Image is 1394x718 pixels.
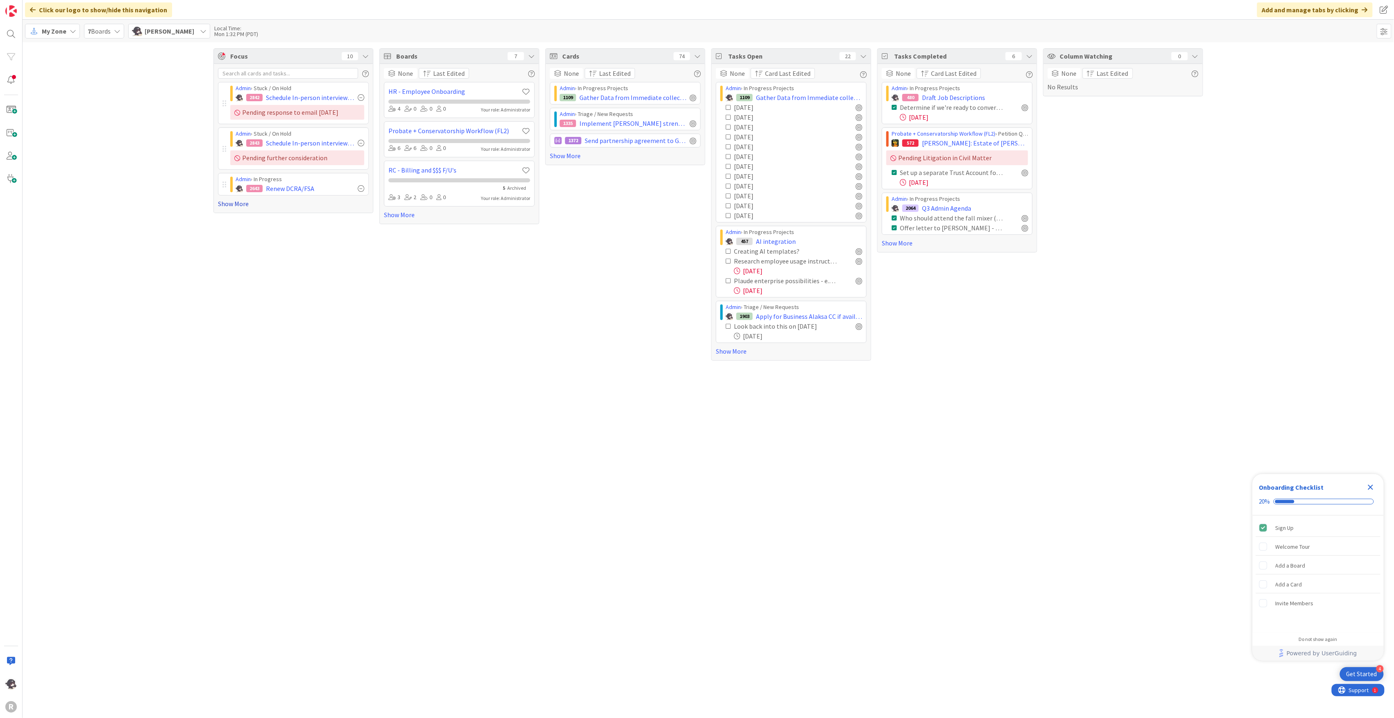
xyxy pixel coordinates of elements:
div: 1 [43,3,45,10]
div: 4 [388,105,400,114]
span: Powered by UserGuiding [1287,648,1357,658]
div: Welcome Tour [1276,542,1310,552]
div: Invite Members [1276,598,1314,608]
div: 1109 [560,94,576,101]
div: 0 [436,193,446,202]
div: 2 [404,193,416,202]
div: Mon 1:32 PM (PDT) [214,31,258,37]
div: Add a Card [1276,579,1302,589]
div: [DATE] [734,191,801,201]
span: Renew DCRA/FSA [266,184,314,193]
div: [DATE] [734,171,801,181]
div: Welcome Tour is incomplete. [1256,538,1380,556]
div: 3 [388,193,400,202]
div: 10 [342,52,358,60]
span: Draft Job Descriptions [922,93,985,102]
div: 0 [420,193,432,202]
div: Checklist Container [1253,474,1384,661]
div: Click our logo to show/hide this navigation [25,2,172,17]
span: My Zone [42,26,66,36]
div: › Triage / New Requests [560,110,696,118]
div: Research employee usage instructions & circulate if necessary? [734,256,838,266]
div: Checklist progress: 20% [1259,498,1377,505]
div: 2843 [246,139,263,147]
div: Offer letter to [PERSON_NAME] - $450 billable rate - litigation/$500 billable rate for ethics/ $1... [900,223,1003,233]
div: [DATE] [734,201,801,211]
div: 457 [736,238,753,245]
div: Invite Members is incomplete. [1256,594,1380,612]
a: Admin [892,195,907,202]
span: Schedule In-person interview: [PERSON_NAME] [266,93,354,102]
a: Show More [550,151,701,161]
div: › In Progress [236,175,364,184]
span: Card Last Edited [931,68,976,78]
a: Admin [236,130,251,137]
div: 1335 [560,120,576,127]
div: › In Progress Projects [726,228,862,236]
span: None [1062,68,1077,78]
div: Add a Board [1276,561,1305,570]
div: 572 [902,139,919,147]
div: Who should attend the fall mixer (estate planning network event)? Are we sending invite to all ou... [900,213,1003,223]
span: 5 [503,185,505,191]
div: [DATE] [734,211,801,220]
div: Do not show again [1299,636,1337,643]
div: Get Started [1346,670,1377,678]
span: Q3 Admin Agenda [922,203,971,213]
div: [DATE] [734,266,862,276]
div: Local Time: [214,25,258,31]
div: Determine if we're ready to convert these tasks to cards. If yes, convert. If no, extend the due ... [900,102,1003,112]
div: 1372 [565,137,581,144]
div: 20% [1259,498,1270,505]
img: KN [892,94,899,101]
div: 2064 [902,204,919,212]
div: 0 [436,105,446,114]
span: Gather Data from Immediate collections from retainers as far back as we can go [756,93,862,102]
img: KN [132,26,142,36]
div: › Triage / New Requests [726,303,862,311]
b: 7 [88,27,91,35]
div: Close Checklist [1364,481,1377,494]
img: KN [892,204,899,212]
span: Apply for Business Alaksa CC if available [756,311,862,321]
div: › Stuck / On Hold [236,84,364,93]
div: › In Progress Projects [726,84,862,93]
a: Admin [560,84,575,92]
span: Schedule In-person interview: [PERSON_NAME] [266,138,354,148]
div: 0 [420,105,432,114]
div: Set up a separate Trust Account for Estate Funds (Receiving Funds-Check with MRR) [900,168,1003,177]
div: Sign Up is complete. [1256,519,1380,537]
img: KN [726,94,733,101]
span: None [564,68,579,78]
div: › Stuck / On Hold [236,130,364,138]
button: Last Edited [419,68,469,79]
a: Admin [726,303,741,311]
a: Admin [236,175,251,183]
a: HR - Employee Onboarding [388,86,522,96]
img: KN [726,238,733,245]
span: Send partnership agreement to Gabe at [GEOGRAPHIC_DATA] [585,136,686,145]
div: [DATE] [734,132,801,142]
a: Probate + Conservatorship Workflow (FL2) [388,126,522,136]
div: 22 [840,52,856,60]
div: Sign Up [1276,523,1294,533]
a: Admin [726,228,741,236]
div: Your role: Administrator [481,145,530,153]
div: Footer [1253,646,1384,661]
div: Look back into this on [DATE] [734,321,833,331]
div: Your role: Administrator [481,195,530,202]
div: Pending further consideration [230,150,364,165]
span: Column Watching [1060,51,1167,61]
span: None [730,68,745,78]
div: 0 [404,105,416,114]
div: 1109 [736,94,753,101]
span: Focus [230,51,335,61]
div: Your role: Administrator [481,106,530,114]
div: › In Progress Projects [560,84,696,93]
a: Admin [726,84,741,92]
a: Powered by UserGuiding [1257,646,1380,661]
div: Pending response to email [DATE] [230,105,364,120]
span: Last Edited [599,68,631,78]
a: Show More [716,346,867,356]
div: › Petition Queue [892,130,1028,138]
